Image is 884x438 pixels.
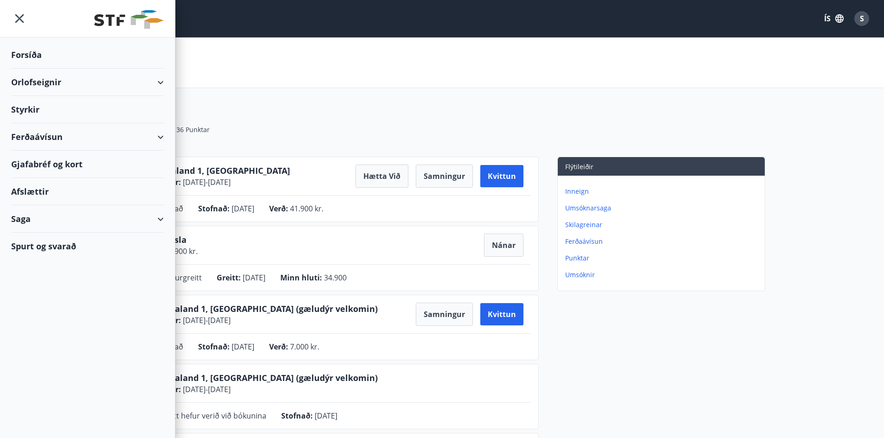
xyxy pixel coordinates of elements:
div: Spurt og svarað [11,233,164,260]
span: [DATE] [232,203,254,214]
span: Flýtileiðir [565,162,594,171]
span: [DATE] [243,273,265,283]
button: Kvittun [480,165,523,187]
span: Hætt hefur verið við bókunina [161,411,266,421]
span: Stofnað : [198,342,230,352]
p: Umsóknarsaga [565,203,761,213]
button: menu [11,10,28,27]
span: 36 Punktar [176,125,210,134]
span: Brú - Hrafnaland 1, [GEOGRAPHIC_DATA] (gæludýr velkomin) [129,303,378,314]
span: Greitt : [217,273,241,283]
button: Samningur [416,303,473,326]
span: 41.900 kr. [290,203,323,214]
span: Stofnað : [198,203,230,214]
img: union_logo [94,10,164,29]
span: S [860,13,864,24]
button: S [851,7,873,30]
span: 34.900 kr. [162,246,198,256]
button: Kvittun [480,303,523,325]
button: ÍS [819,10,849,27]
span: [DATE] - [DATE] [181,177,231,187]
span: [DATE] [232,342,254,352]
span: [DATE] [315,411,337,421]
div: Styrkir [11,96,164,123]
div: Forsíða [11,41,164,69]
div: Orlofseignir [11,69,164,96]
span: Brú - Hrafnaland 1, [GEOGRAPHIC_DATA] (gæludýr velkomin) [129,372,378,383]
button: Samningur [416,165,473,188]
button: Hætta við [355,165,408,188]
span: Endurgreitt [161,273,202,283]
p: Ferðaávísun [565,237,761,246]
span: Stofnað : [281,411,313,421]
div: Afslættir [11,178,164,205]
span: Minn hluti : [280,273,322,283]
div: Ferðaávísun [11,123,164,151]
span: 34.900 [324,273,347,283]
button: Nánar [484,234,523,257]
div: Gjafabréf og kort [11,151,164,178]
div: Saga [11,205,164,233]
p: Skilagreinar [565,220,761,229]
span: [DATE] - [DATE] [181,384,231,394]
p: Punktar [565,254,761,263]
span: Verð : [269,203,288,214]
span: Verð : [269,342,288,352]
span: 7.000 kr. [290,342,319,352]
p: Inneign [565,187,761,196]
span: [DATE] - [DATE] [181,315,231,325]
p: Umsóknir [565,270,761,279]
span: Brú - Hrókaland 1, [GEOGRAPHIC_DATA] [129,165,290,176]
